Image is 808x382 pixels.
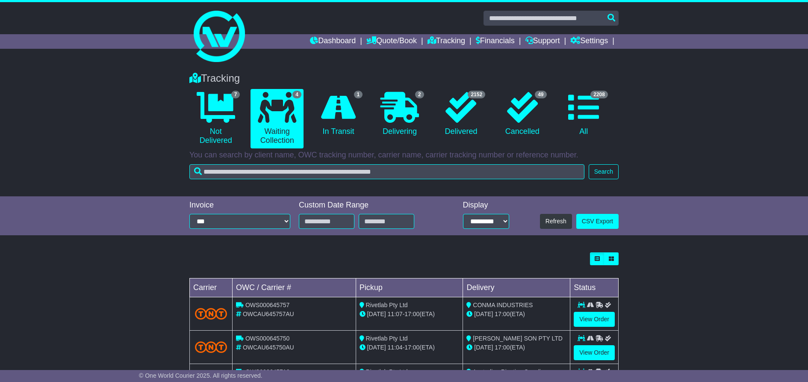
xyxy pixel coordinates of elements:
[466,343,566,352] div: (ETA)
[245,335,290,342] span: OWS000645750
[473,335,563,342] span: [PERSON_NAME] SON PTY LTD
[496,89,548,139] a: 49 Cancelled
[428,34,465,49] a: Tracking
[299,201,436,210] div: Custom Date Range
[231,91,240,98] span: 7
[185,72,623,85] div: Tracking
[525,34,560,49] a: Support
[473,302,533,308] span: CONMA INDUSTRIES
[570,278,619,297] td: Status
[366,368,408,375] span: Rivetlab Pty Ltd
[404,311,419,317] span: 17:00
[404,344,419,351] span: 17:00
[310,34,356,49] a: Dashboard
[367,311,386,317] span: [DATE]
[360,310,460,319] div: - (ETA)
[243,311,294,317] span: OWCAU645757AU
[476,34,515,49] a: Financials
[245,368,290,375] span: OWS000645716
[312,89,365,139] a: 1 In Transit
[589,164,619,179] button: Search
[251,89,303,148] a: 4 Waiting Collection
[574,345,615,360] a: View Order
[495,344,510,351] span: 17:00
[233,278,356,297] td: OWC / Carrier #
[367,344,386,351] span: [DATE]
[535,91,546,98] span: 49
[388,344,403,351] span: 11:04
[366,335,408,342] span: Rivetlab Pty Ltd
[292,91,301,98] span: 4
[388,311,403,317] span: 11:07
[540,214,572,229] button: Refresh
[463,278,570,297] td: Delivery
[190,278,233,297] td: Carrier
[195,308,227,320] img: TNT_Domestic.png
[245,302,290,308] span: OWS000645757
[495,311,510,317] span: 17:00
[189,201,290,210] div: Invoice
[243,344,294,351] span: OWCAU645750AU
[366,302,408,308] span: Rivetlab Pty Ltd
[466,310,566,319] div: (ETA)
[354,91,363,98] span: 1
[189,89,242,148] a: 7 Not Delivered
[576,214,619,229] a: CSV Export
[590,91,608,98] span: 2208
[195,341,227,353] img: TNT_Domestic.png
[415,91,424,98] span: 2
[468,91,485,98] span: 2152
[463,201,509,210] div: Display
[356,278,463,297] td: Pickup
[474,311,493,317] span: [DATE]
[574,312,615,327] a: View Order
[189,151,619,160] p: You can search by client name, OWC tracking number, carrier name, carrier tracking number or refe...
[435,89,487,139] a: 2152 Delivered
[366,34,417,49] a: Quote/Book
[360,343,460,352] div: - (ETA)
[557,89,610,139] a: 2208 All
[570,34,608,49] a: Settings
[473,368,547,375] span: Australian Riveting Supplies
[139,372,262,379] span: © One World Courier 2025. All rights reserved.
[474,344,493,351] span: [DATE]
[373,89,426,139] a: 2 Delivering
